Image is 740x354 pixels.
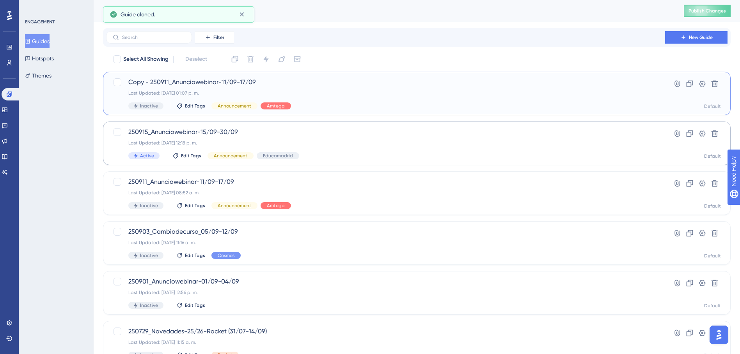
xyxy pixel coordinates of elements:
button: Deselect [178,52,214,66]
span: Filter [213,34,224,41]
button: Hotspots [25,51,54,65]
span: Announcement [214,153,247,159]
button: Filter [195,31,234,44]
span: 250915_Anunciowebinar-15/09-30/09 [128,127,643,137]
button: Edit Tags [176,252,205,259]
span: Amtega [267,103,285,109]
div: Last Updated: [DATE] 01:07 p. m. [128,90,643,96]
div: Last Updated: [DATE] 12:18 p. m. [128,140,643,146]
button: Edit Tags [176,203,205,209]
button: Publish Changes [684,5,731,17]
div: ENGAGEMENT [25,19,55,25]
span: Edit Tags [181,153,201,159]
span: Amtega [267,203,285,209]
button: Guides [25,34,50,48]
div: Last Updated: [DATE] 11:16 a. m. [128,240,643,246]
span: Active [140,153,154,159]
span: Inactive [140,252,158,259]
span: Copy - 250911_Anunciowebinar-11/09-17/09 [128,77,643,87]
span: Announcement [218,203,251,209]
input: Search [122,35,185,40]
span: Inactive [140,302,158,308]
span: Inactive [140,203,158,209]
span: Need Help? [18,2,49,11]
div: Last Updated: [DATE] 08:52 a. m. [128,190,643,196]
div: Default [704,203,721,209]
span: Edit Tags [185,252,205,259]
div: Guides [103,5,664,16]
button: Themes [25,69,51,83]
div: Default [704,303,721,309]
span: Educamadrid [263,153,293,159]
span: Select All Showing [123,55,169,64]
span: 250901_Anunciowebinar-01/09-04/09 [128,277,643,286]
span: 250903_Cambiodecurso_05/09-12/09 [128,227,643,236]
span: Publish Changes [689,8,726,14]
button: Edit Tags [176,103,205,109]
span: Inactive [140,103,158,109]
button: New Guide [665,31,728,44]
div: Default [704,153,721,159]
span: Guide cloned. [121,10,155,19]
span: New Guide [689,34,713,41]
div: Last Updated: [DATE] 11:15 a. m. [128,339,643,345]
div: Default [704,103,721,109]
div: Last Updated: [DATE] 12:56 p. m. [128,289,643,296]
span: 250729_Novedades-25/26-Rocket (31/07-14/09) [128,327,643,336]
span: Edit Tags [185,203,205,209]
button: Edit Tags [172,153,201,159]
span: Deselect [185,55,207,64]
div: Default [704,253,721,259]
span: 250911_Anunciowebinar-11/09-17/09 [128,177,643,187]
button: Edit Tags [176,302,205,308]
span: Edit Tags [185,103,205,109]
span: Cosmos [218,252,234,259]
span: Edit Tags [185,302,205,308]
iframe: UserGuiding AI Assistant Launcher [707,323,731,347]
span: Announcement [218,103,251,109]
